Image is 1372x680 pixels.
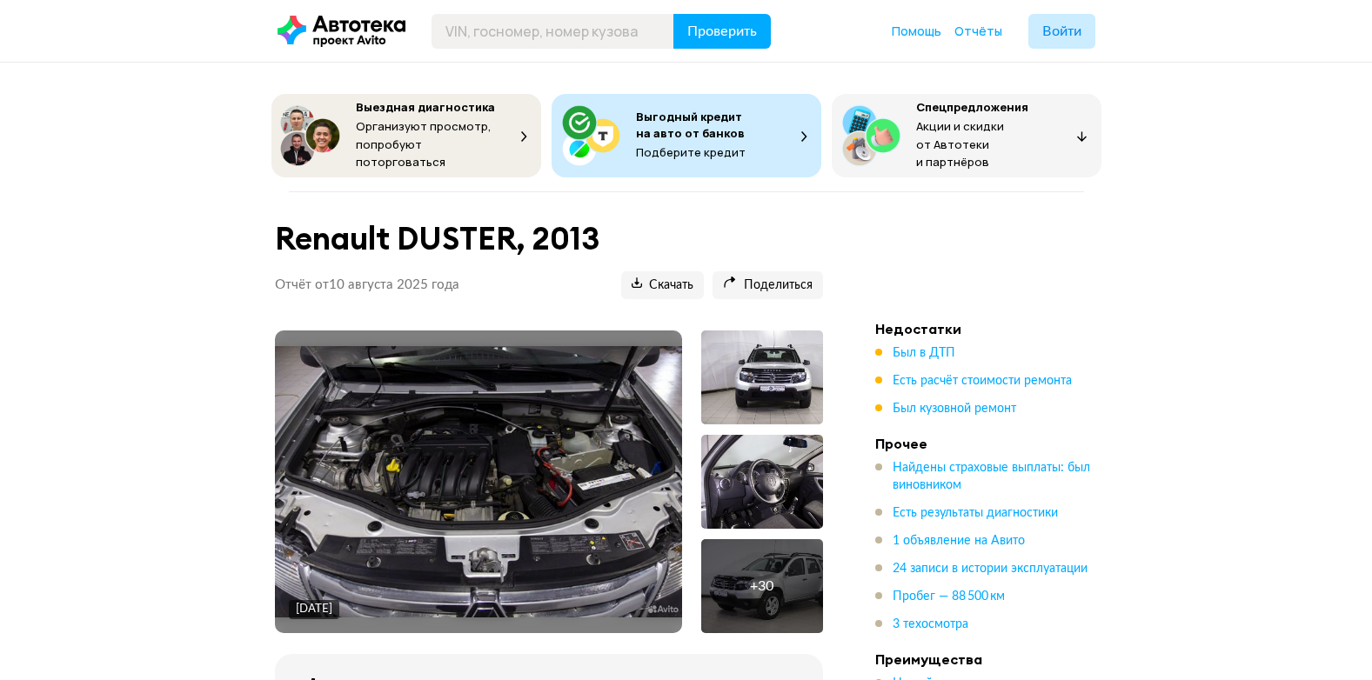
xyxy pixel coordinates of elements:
span: Скачать [632,277,693,294]
span: Проверить [687,24,757,38]
span: Подберите кредит [636,144,746,160]
button: Проверить [673,14,771,49]
img: Main car [275,346,682,617]
button: Выгодный кредит на авто от банковПодберите кредит [552,94,821,177]
span: 24 записи в истории эксплуатации [893,563,1088,575]
button: Скачать [621,271,704,299]
span: Пробег — 88 500 км [893,590,1005,603]
button: Выездная диагностикаОрганизуют просмотр, попробуют поторговаться [271,94,541,177]
span: Отчёты [954,23,1002,39]
span: Был кузовной ремонт [893,403,1016,415]
span: Выездная диагностика [356,99,495,115]
a: Помощь [892,23,941,40]
span: 3 техосмотра [893,618,968,630]
h4: Преимущества [875,650,1119,668]
span: Акции и скидки от Автотеки и партнёров [916,118,1004,170]
h4: Недостатки [875,320,1119,337]
h4: Прочее [875,435,1119,452]
span: Организуют просмотр, попробуют поторговаться [356,118,492,170]
span: Выгодный кредит на авто от банков [636,109,745,141]
span: 1 объявление на Авито [893,535,1025,547]
h1: Renault DUSTER, 2013 [275,220,823,257]
div: + 30 [750,577,773,595]
div: [DATE] [296,602,332,617]
span: Поделиться [723,277,813,294]
span: Есть результаты диагностики [893,507,1058,519]
span: Войти [1042,24,1081,38]
a: Отчёты [954,23,1002,40]
p: Отчёт от 10 августа 2025 года [275,277,459,294]
button: СпецпредложенияАкции и скидки от Автотеки и партнёров [832,94,1101,177]
span: Помощь [892,23,941,39]
span: Спецпредложения [916,99,1028,115]
button: Войти [1028,14,1095,49]
button: Поделиться [713,271,823,299]
span: Есть расчёт стоимости ремонта [893,375,1072,387]
span: Был в ДТП [893,347,955,359]
input: VIN, госномер, номер кузова [432,14,674,49]
span: Найдены страховые выплаты: был виновником [893,462,1090,491]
